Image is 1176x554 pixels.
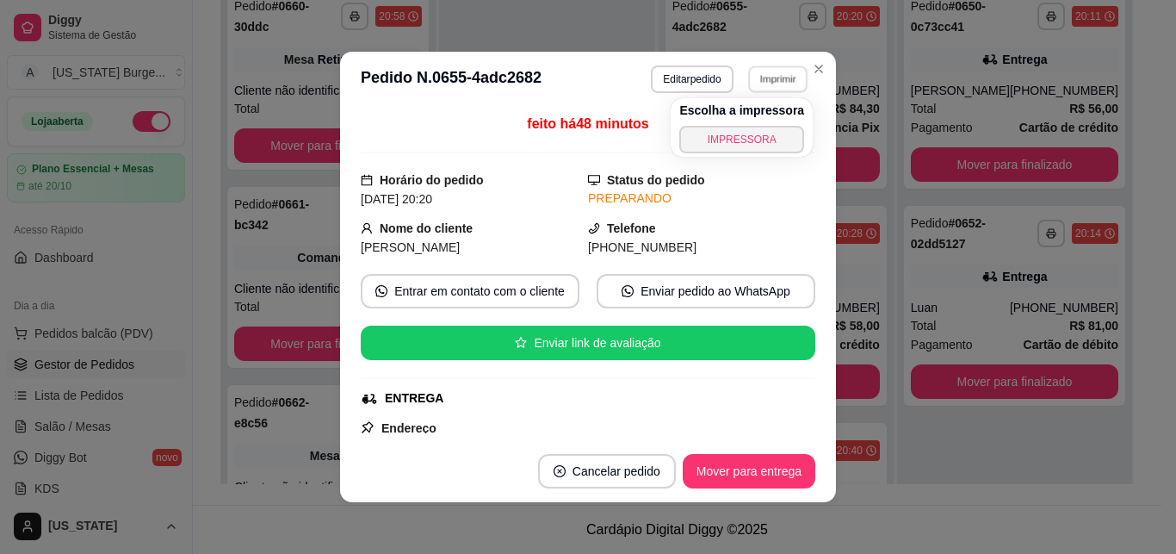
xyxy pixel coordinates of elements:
[361,240,460,254] span: [PERSON_NAME]
[361,174,373,186] span: calendar
[380,173,484,187] strong: Horário do pedido
[380,221,473,235] strong: Nome do cliente
[679,126,804,153] button: IMPRESSORA
[361,65,542,93] h3: Pedido N. 0655-4adc2682
[597,274,815,308] button: whats-appEnviar pedido ao WhatsApp
[385,389,443,408] div: ENTREGA
[622,285,634,297] span: whats-app
[588,174,600,186] span: desktop
[588,222,600,234] span: phone
[683,454,815,489] button: Mover para entrega
[527,116,648,131] span: feito há 48 minutos
[607,221,656,235] strong: Telefone
[361,326,815,360] button: starEnviar link de avaliação
[748,65,808,92] button: Imprimir
[588,240,696,254] span: [PHONE_NUMBER]
[679,102,804,119] h4: Escolha a impressora
[554,465,566,477] span: close-circle
[515,337,527,349] span: star
[651,65,733,93] button: Editarpedido
[361,222,373,234] span: user
[361,274,579,308] button: whats-appEntrar em contato com o cliente
[805,55,832,83] button: Close
[588,190,815,208] div: PREPARANDO
[361,192,432,206] span: [DATE] 20:20
[361,420,374,434] span: pushpin
[607,173,705,187] strong: Status do pedido
[381,421,436,435] strong: Endereço
[538,454,676,489] button: close-circleCancelar pedido
[375,285,387,297] span: whats-app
